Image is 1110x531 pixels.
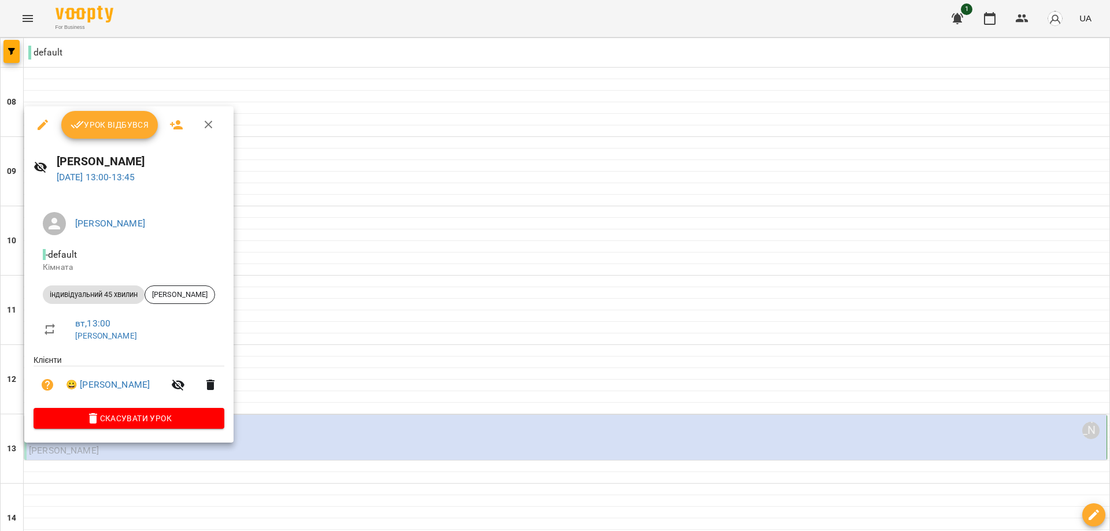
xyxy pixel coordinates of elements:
p: Кімната [43,262,215,273]
div: [PERSON_NAME] [145,285,215,304]
a: 😀 [PERSON_NAME] [66,378,150,392]
span: [PERSON_NAME] [145,289,214,300]
button: Скасувати Урок [34,408,224,429]
ul: Клієнти [34,354,224,408]
span: - default [43,249,79,260]
span: Скасувати Урок [43,411,215,425]
span: індивідуальний 45 хвилин [43,289,145,300]
span: Урок відбувся [71,118,149,132]
a: [DATE] 13:00-13:45 [57,172,135,183]
button: Візит ще не сплачено. Додати оплату? [34,371,61,399]
a: [PERSON_NAME] [75,218,145,229]
button: Урок відбувся [61,111,158,139]
h6: [PERSON_NAME] [57,153,224,170]
a: [PERSON_NAME] [75,331,137,340]
a: вт , 13:00 [75,318,110,329]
